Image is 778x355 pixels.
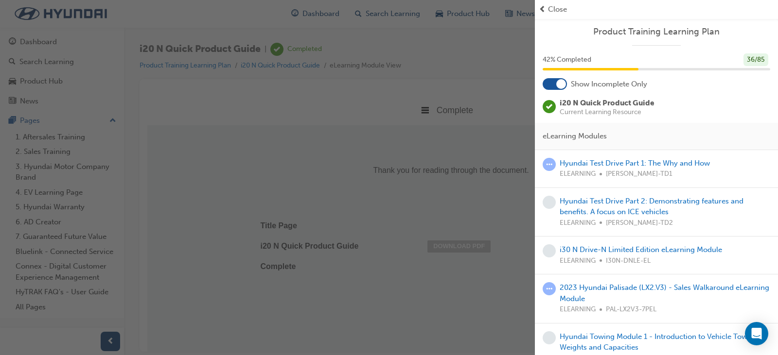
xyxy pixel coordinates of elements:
[606,218,673,229] span: [PERSON_NAME]-TD2
[560,197,743,217] a: Hyundai Test Drive Part 2: Demonstrating features and benefits. A focus on ICE vehicles
[560,159,710,168] a: Hyundai Test Drive Part 1: The Why and How
[109,69,498,82] span: Thank you for reading through the document.
[543,54,591,66] span: 42 % Completed
[280,146,343,158] a: Download PDF
[548,4,567,15] span: Close
[606,255,651,267] span: I30N-DNLE-EL
[560,169,596,180] span: ELEARNING
[743,53,768,67] div: 36 / 85
[543,331,556,344] span: learningRecordVerb_NONE-icon
[417,127,463,136] div: Complete
[109,121,277,141] td: Title Page
[109,141,277,162] td: i20 N Quick Product Guide
[543,196,556,209] span: learningRecordVerb_NONE-icon
[543,100,556,113] span: learningRecordVerb_COMPLETE-icon
[109,162,277,182] td: Complete
[543,131,607,142] span: eLearning Modules
[560,99,654,107] span: i20 N Quick Product Guide
[543,244,556,257] span: learningRecordVerb_NONE-icon
[560,332,760,352] a: Hyundai Towing Module 1 - Introduction to Vehicle Towing, Weights and Capacities
[606,169,672,180] span: [PERSON_NAME]-TD1
[417,168,463,177] div: Complete
[606,304,656,315] span: PAL-LX2V3-7PEL
[417,147,463,157] div: Complete
[560,255,596,267] span: ELEARNING
[745,322,768,345] div: Open Intercom Messenger
[543,282,556,295] span: learningRecordVerb_ATTEMPT-icon
[560,283,769,303] a: 2023 Hyundai Palisade (LX2.V3) - Sales Walkaround eLearning Module
[560,109,654,116] span: Current Learning Resource
[539,4,774,15] button: prev-iconClose
[560,218,596,229] span: ELEARNING
[560,304,596,315] span: ELEARNING
[543,26,770,37] a: Product Training Learning Plan
[539,4,546,15] span: prev-icon
[289,11,326,20] span: Complete
[560,245,722,254] a: i30 N Drive-N Limited Edition eLearning Module
[543,158,556,171] span: learningRecordVerb_ATTEMPT-icon
[571,79,647,90] span: Show Incomplete Only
